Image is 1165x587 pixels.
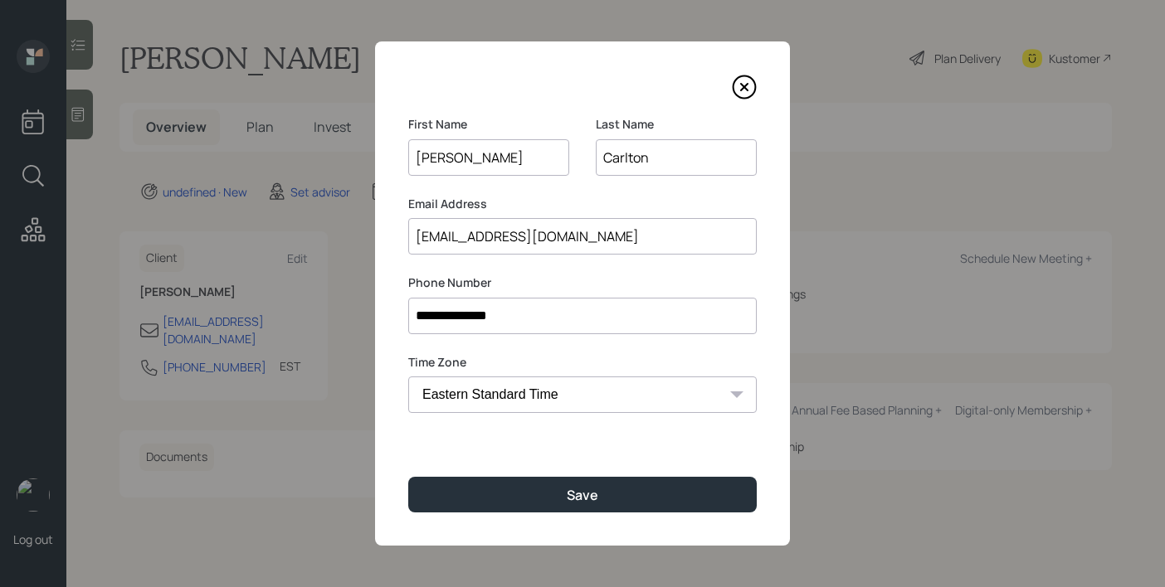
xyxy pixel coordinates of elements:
[408,477,757,512] button: Save
[408,274,757,291] label: Phone Number
[567,486,598,504] div: Save
[596,116,757,133] label: Last Name
[408,196,757,212] label: Email Address
[408,354,757,371] label: Time Zone
[408,116,569,133] label: First Name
